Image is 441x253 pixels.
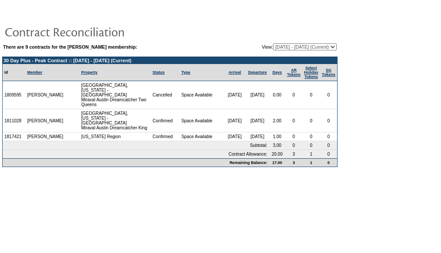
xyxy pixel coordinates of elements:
img: pgTtlContractReconciliation.gif [4,23,180,40]
td: [GEOGRAPHIC_DATA], [US_STATE] - [GEOGRAPHIC_DATA] Miraval Austin Dreamcatcher Two Queens [79,81,151,109]
td: [GEOGRAPHIC_DATA], [US_STATE] - [GEOGRAPHIC_DATA] Miraval Austin Dreamcatcher King [79,109,151,132]
a: ARTokens [287,68,301,77]
a: Departure [248,70,267,75]
a: SGTokens [322,68,335,77]
td: 0 [320,150,337,158]
a: Status [153,70,165,75]
td: 0 [302,81,320,109]
td: 0 [285,132,302,141]
td: 0 [302,141,320,150]
td: 0.00 [269,81,285,109]
td: 2.00 [269,109,285,132]
td: 0 [285,141,302,150]
td: 1 [302,150,320,158]
a: Member [27,70,43,75]
td: [DATE] [246,109,269,132]
td: 20.00 [269,150,285,158]
a: Type [181,70,190,75]
a: Arrival [228,70,241,75]
td: Confirmed [151,109,180,132]
td: View: [217,43,337,50]
td: 0 [302,132,320,141]
td: 0 [320,109,337,132]
td: [US_STATE] Region [79,132,151,141]
td: Space Available [180,81,224,109]
a: Property [81,70,97,75]
td: 0 [320,81,337,109]
td: 1811028 [3,109,25,132]
td: 0 [320,158,337,167]
a: Select HolidayTokens [304,66,319,79]
td: [DATE] [224,109,246,132]
td: Subtotal: [3,141,269,150]
td: [PERSON_NAME] [25,109,65,132]
td: 3 [285,150,302,158]
td: 3.00 [269,141,285,150]
td: [DATE] [224,81,246,109]
td: Cancelled [151,81,180,109]
td: Contract Allowance: [3,150,269,158]
td: 1809595 [3,81,25,109]
td: [DATE] [224,132,246,141]
td: 1 [302,158,320,167]
td: Id [3,64,25,81]
td: 0 [285,109,302,132]
td: [PERSON_NAME] [25,132,65,141]
td: [DATE] [246,132,269,141]
td: 0 [302,109,320,132]
td: 0 [320,132,337,141]
td: Space Available [180,109,224,132]
b: There are 9 contracts for the [PERSON_NAME] membership: [3,44,137,50]
a: Days [272,70,282,75]
td: 3 [285,158,302,167]
td: 0 [320,141,337,150]
td: 30 Day Plus - Peak Contract :: [DATE] - [DATE] (Current) [3,57,337,64]
td: Space Available [180,132,224,141]
td: 1.00 [269,132,285,141]
td: [PERSON_NAME] [25,81,65,109]
td: Remaining Balance: [3,158,269,167]
td: 0 [285,81,302,109]
td: 17.00 [269,158,285,167]
td: 1817421 [3,132,25,141]
td: Confirmed [151,132,180,141]
td: [DATE] [246,81,269,109]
